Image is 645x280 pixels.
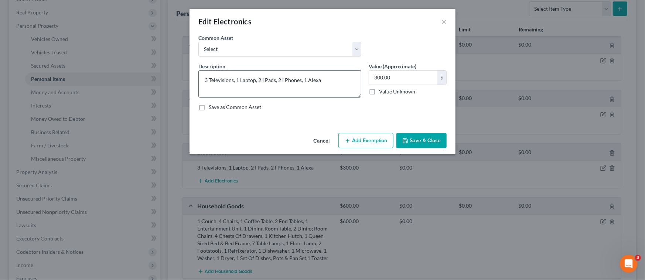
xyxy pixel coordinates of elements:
div: Edit Electronics [198,16,252,27]
label: Common Asset [198,34,233,42]
span: 3 [635,255,641,261]
iframe: Intercom live chat [620,255,638,273]
input: 0.00 [369,71,437,85]
span: Description [198,63,225,69]
label: Value (Approximate) [369,62,416,70]
div: $ [437,71,446,85]
label: Save as Common Asset [209,103,261,111]
button: Add Exemption [338,133,393,148]
label: Value Unknown [379,88,415,95]
button: Cancel [307,134,335,148]
button: × [441,17,447,26]
button: Save & Close [396,133,447,148]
